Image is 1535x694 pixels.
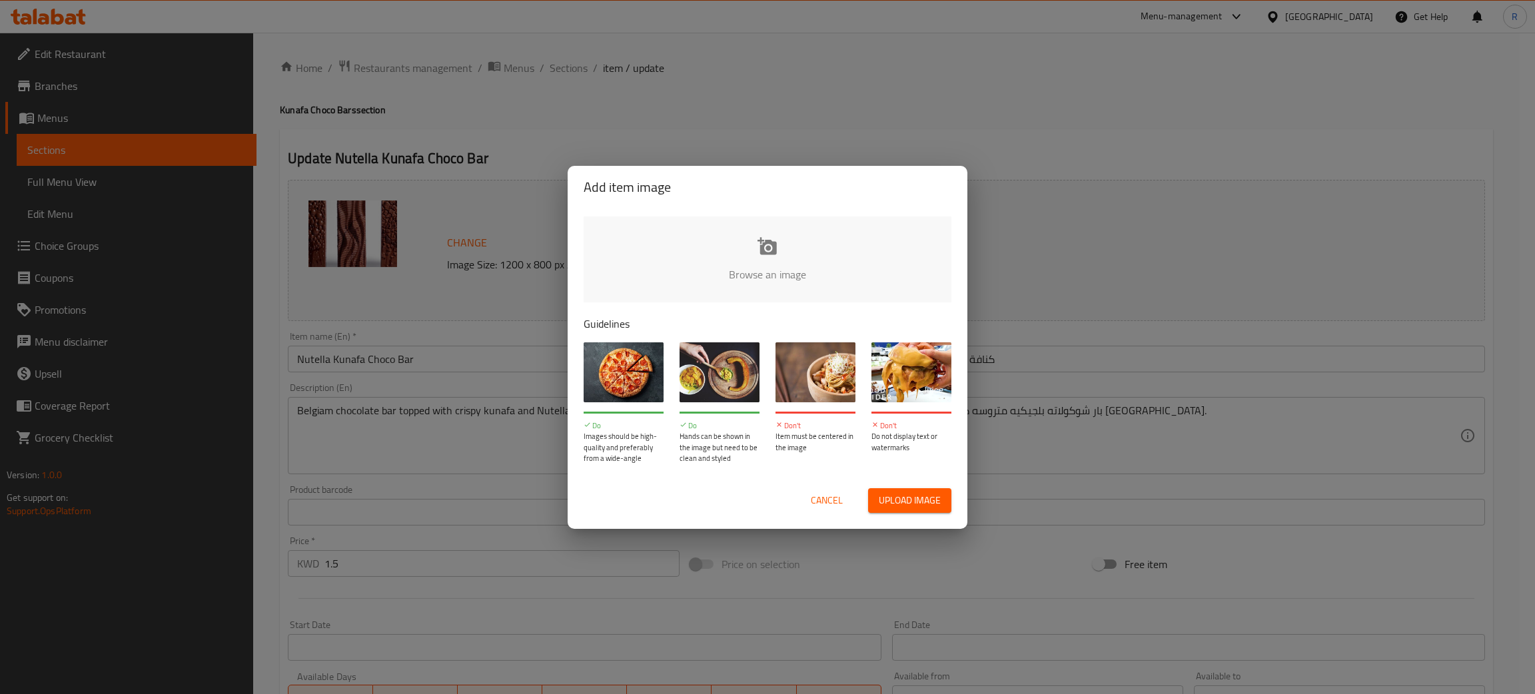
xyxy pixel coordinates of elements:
h2: Add item image [584,176,951,198]
span: Cancel [811,492,843,509]
p: Do [680,420,760,432]
p: Don't [775,420,855,432]
p: Images should be high-quality and preferably from a wide-angle [584,431,664,464]
p: Do [584,420,664,432]
img: guide-img-3@3x.jpg [775,342,855,402]
img: guide-img-1@3x.jpg [584,342,664,402]
p: Hands can be shown in the image but need to be clean and styled [680,431,760,464]
button: Upload image [868,488,951,513]
p: Item must be centered in the image [775,431,855,453]
button: Cancel [805,488,848,513]
p: Don't [871,420,951,432]
img: guide-img-2@3x.jpg [680,342,760,402]
p: Do not display text or watermarks [871,431,951,453]
img: guide-img-4@3x.jpg [871,342,951,402]
span: Upload image [879,492,941,509]
p: Guidelines [584,316,951,332]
